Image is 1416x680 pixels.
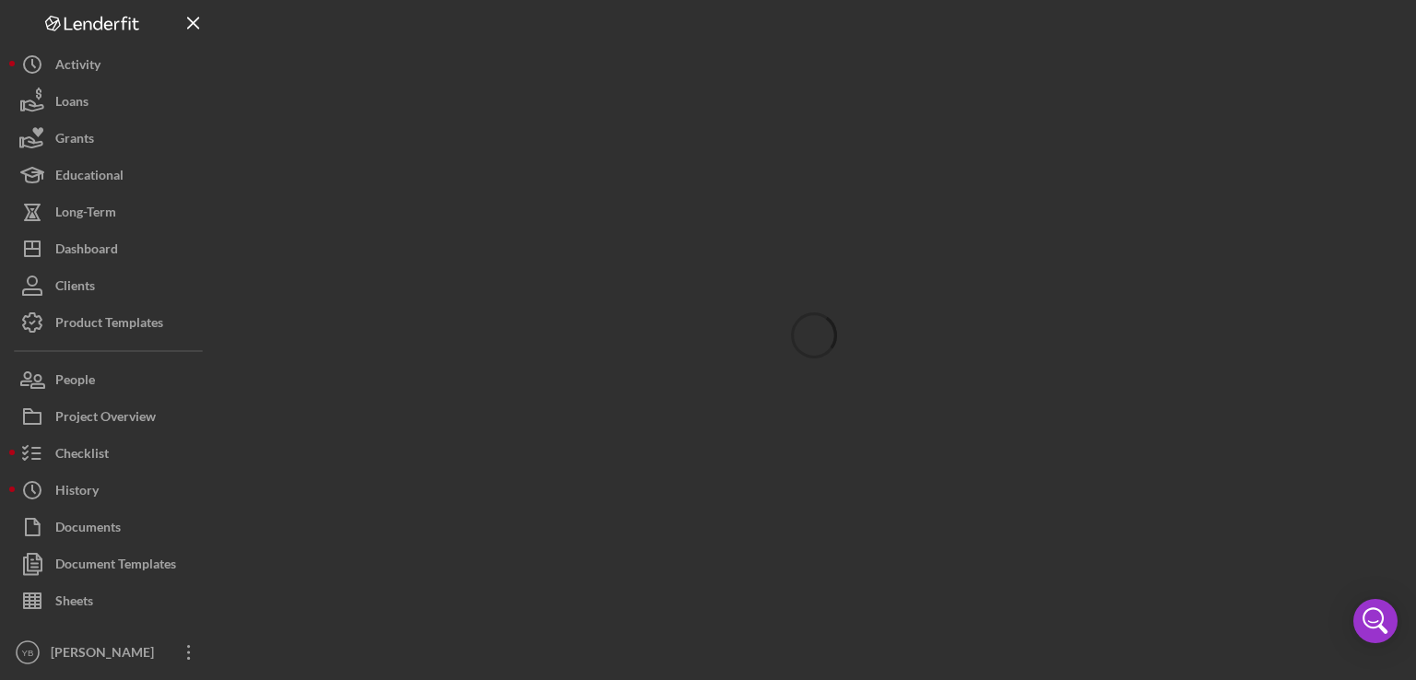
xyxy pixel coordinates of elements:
div: [PERSON_NAME] [46,634,166,675]
div: Long-Term [55,193,116,235]
button: People [9,361,212,398]
div: Open Intercom Messenger [1353,599,1398,643]
div: People [55,361,95,403]
div: History [55,472,99,513]
div: Sheets [55,582,93,624]
button: Sheets [9,582,212,619]
div: Grants [55,120,94,161]
button: Product Templates [9,304,212,341]
div: Checklist [55,435,109,476]
div: Educational [55,157,124,198]
button: Document Templates [9,545,212,582]
div: Product Templates [55,304,163,346]
button: Activity [9,46,212,83]
button: Clients [9,267,212,304]
div: Document Templates [55,545,176,587]
button: Educational [9,157,212,193]
button: Project Overview [9,398,212,435]
button: Checklist [9,435,212,472]
div: Documents [55,509,121,550]
div: Clients [55,267,95,309]
button: Dashboard [9,230,212,267]
div: Loans [55,83,88,124]
button: Loans [9,83,212,120]
div: Dashboard [55,230,118,272]
div: Project Overview [55,398,156,440]
button: Long-Term [9,193,212,230]
button: Grants [9,120,212,157]
div: Activity [55,46,100,88]
button: Documents [9,509,212,545]
button: History [9,472,212,509]
text: YB [22,648,34,658]
button: YB[PERSON_NAME] [9,634,212,671]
